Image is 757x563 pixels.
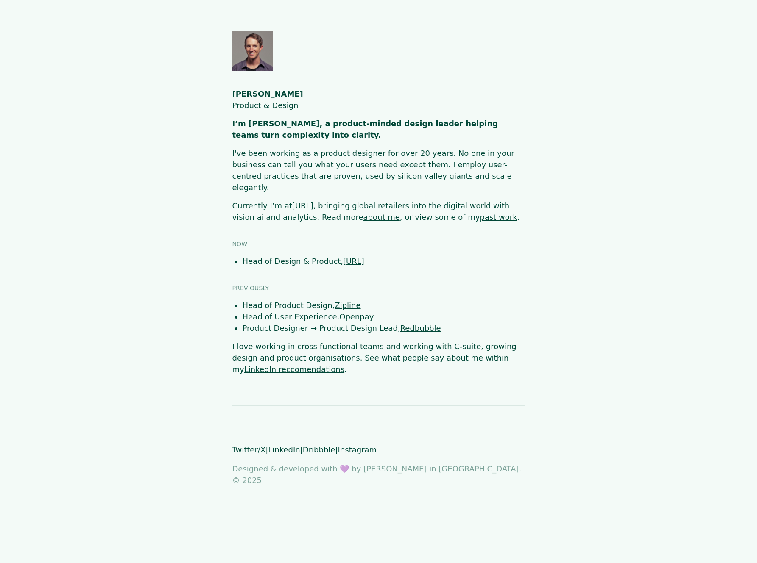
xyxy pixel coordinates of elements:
[338,445,377,454] a: Instagram
[232,445,266,454] a: Twitter/X
[232,341,525,375] p: I love working in cross functional teams and working with C-suite, growing design and product org...
[335,301,360,310] a: Zipline
[232,200,525,223] p: Currently I’m at , bringing global retailers into the digital world with vision ai and analytics....
[232,284,525,293] h3: Previously
[243,311,525,322] li: Head of User Experience,
[343,257,364,266] a: [URL]
[480,213,517,222] a: past work
[400,324,441,333] a: Redbubble
[268,445,300,454] a: LinkedIn
[232,444,525,455] p: | | |
[303,445,335,454] a: Dribbble
[244,365,344,374] a: LinkedIn reccomendations
[232,240,525,249] h3: Now
[232,147,525,193] p: I've been working as a product designer for over 20 years. No one in your business can tell you w...
[232,88,525,100] h1: [PERSON_NAME]
[292,201,313,210] a: [URL]
[363,213,400,222] a: about me
[232,119,498,139] strong: I’m [PERSON_NAME], a product-minded design leader helping teams turn complexity into clarity.
[232,463,525,486] p: Designed & developed with 💜 by [PERSON_NAME] in [GEOGRAPHIC_DATA]. © 2025
[232,31,273,71] img: Photo of Shaun Byrne
[243,255,525,267] li: Head of Design & Product,
[339,312,374,321] a: Openpay
[243,300,525,311] li: Head of Product Design,
[243,322,525,334] li: Product Designer → Product Design Lead,
[232,100,525,111] p: Product & Design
